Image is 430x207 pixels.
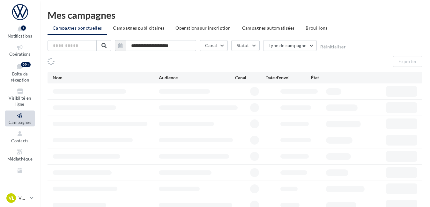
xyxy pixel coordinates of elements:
[5,42,35,58] a: Opérations
[7,156,33,161] span: Médiathèque
[5,86,35,108] a: Visibilité en ligne
[53,75,159,81] div: Nom
[5,61,35,84] a: Boîte de réception99+
[5,192,35,204] a: VL VW LA VERRIERE
[5,24,35,40] button: Notifications 1
[8,33,32,39] span: Notifications
[5,111,35,126] a: Campagnes
[113,25,164,31] span: Campagnes publicitaires
[9,52,31,57] span: Opérations
[11,71,29,82] span: Boîte de réception
[5,147,35,163] a: Médiathèque
[159,75,235,81] div: Audience
[19,195,27,201] p: VW LA VERRIERE
[9,120,31,125] span: Campagnes
[242,25,295,31] span: Campagnes automatisées
[9,195,14,201] span: VL
[320,44,346,49] button: Réinitialiser
[306,25,328,31] span: Brouillons
[263,40,317,51] button: Type de campagne
[311,75,357,81] div: État
[393,56,422,67] button: Exporter
[235,75,265,81] div: Canal
[175,25,231,31] span: Operations sur inscription
[21,62,31,67] div: 99+
[9,96,31,107] span: Visibilité en ligne
[200,40,228,51] button: Canal
[265,75,311,81] div: Date d'envoi
[21,25,26,31] div: 1
[5,166,35,181] a: Calendrier
[48,10,422,20] div: Mes campagnes
[11,138,29,143] span: Contacts
[5,129,35,145] a: Contacts
[231,40,260,51] button: Statut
